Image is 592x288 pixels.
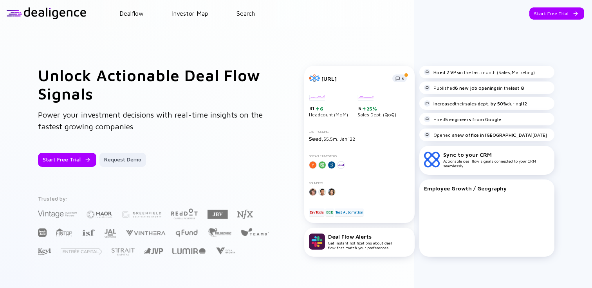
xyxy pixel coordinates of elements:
img: Lumir Ventures [172,248,206,254]
div: Founders [309,181,410,185]
div: Trusted by: [38,195,271,202]
img: Vintage Investment Partners [38,210,77,219]
button: Start Free Trial [529,7,584,20]
div: DevTools [309,208,325,216]
strong: last Q [511,85,524,91]
div: their during [424,100,527,107]
img: Viola Growth [215,247,236,255]
img: Red Dot Capital Partners [171,207,198,220]
div: Actionable deal flow signals connected to your CRM seamlessly [443,151,550,168]
div: 25% [366,106,377,112]
div: $5.5m, Jan `22 [309,135,410,142]
strong: Hired 2 VPs [433,69,459,75]
div: Get instant notifications about deal flow that match your preferences [328,233,392,250]
img: NFX [237,210,253,219]
div: Published in the [424,85,524,91]
button: Request Demo [99,153,146,167]
strong: sales dept. by 50% [465,101,507,107]
div: Deal Flow Alerts [328,233,392,240]
div: B2B [325,208,334,216]
div: Test Automation [335,208,364,216]
img: JBV Capital [208,209,228,219]
button: Start Free Trial [38,153,96,167]
img: JAL Ventures [104,229,116,238]
img: Strait Capital [112,248,135,255]
h1: Unlock Actionable Deal Flow Signals [38,66,273,103]
img: Entrée Capital [61,248,102,255]
div: [URL] [321,75,388,82]
div: 5 [358,105,396,112]
strong: Increased [433,101,455,107]
div: 31 [310,105,348,112]
span: Seed, [309,135,323,142]
div: Opened a [DATE] [424,132,547,138]
div: Hired [424,116,501,122]
img: Team8 [241,228,269,236]
img: Jerusalem Venture Partners [144,248,163,254]
div: Headcount (MoM) [309,95,348,118]
div: Notable Investors [309,154,410,158]
div: Sales Dept. (QoQ) [357,95,396,118]
strong: new office in [GEOGRAPHIC_DATA] [455,132,532,138]
div: 6 [319,106,323,112]
img: Q Fund [175,228,198,237]
img: The Elephant [208,228,231,237]
img: Key1 Capital [38,248,51,255]
a: Investor Map [172,10,208,17]
div: Last Funding [309,130,410,134]
img: Maor Investments [87,208,112,221]
div: Employee Growth / Geography [424,185,550,192]
img: FINTOP Capital [56,228,72,237]
img: Vinthera [126,229,166,237]
img: Israel Secondary Fund [82,229,95,236]
div: in the last month (Sales,Marketing) [424,69,535,75]
a: Dealflow [119,10,144,17]
strong: 8 new job openings [455,85,499,91]
strong: 5 engineers from Google [445,116,501,122]
a: Search [236,10,255,17]
strong: H2 [521,101,527,107]
div: Sync to your CRM [443,151,550,158]
img: Greenfield Partners [122,211,161,218]
span: Power your investment decisions with real-time insights on the fastest growing companies [38,110,263,131]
